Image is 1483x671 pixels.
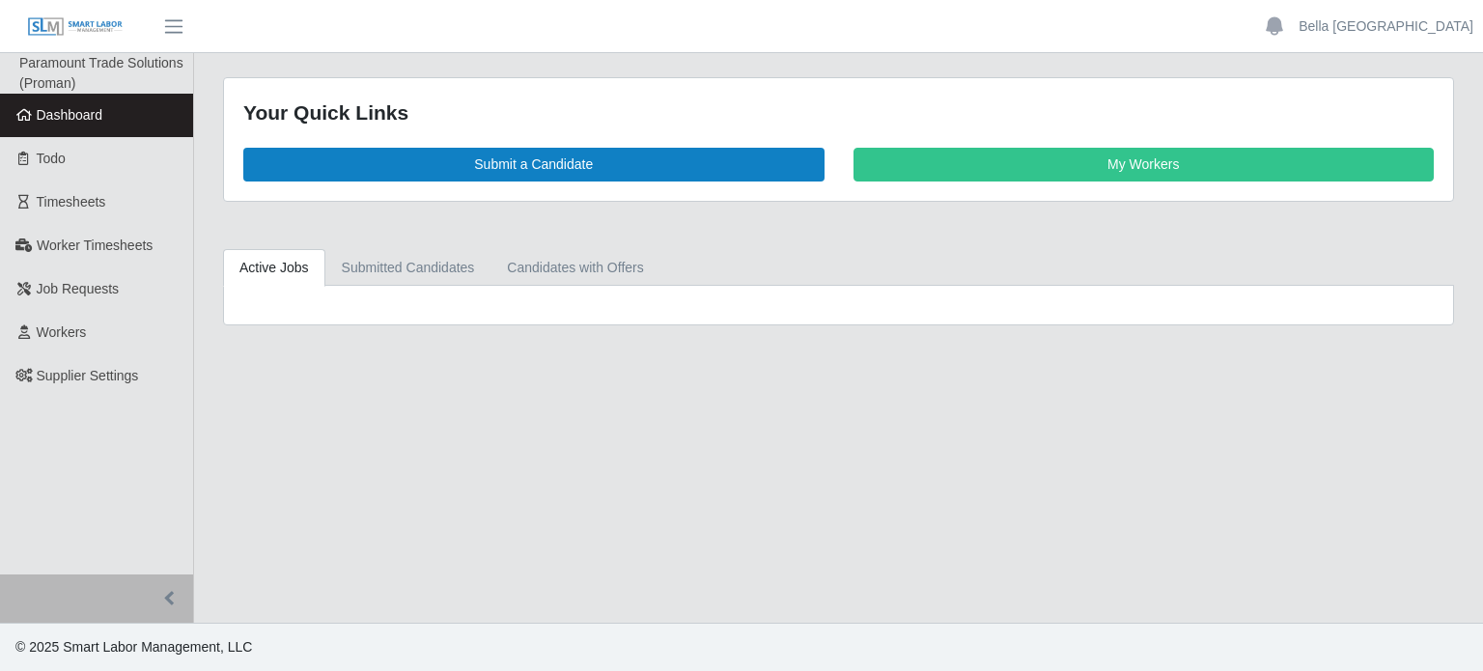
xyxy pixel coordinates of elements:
span: Workers [37,324,87,340]
span: © 2025 Smart Labor Management, LLC [15,639,252,655]
span: Supplier Settings [37,368,139,383]
span: Paramount Trade Solutions (Proman) [19,55,183,91]
span: Worker Timesheets [37,238,153,253]
a: Active Jobs [223,249,325,287]
a: Submitted Candidates [325,249,491,287]
img: SLM Logo [27,16,124,38]
span: Dashboard [37,107,103,123]
span: Todo [37,151,66,166]
span: Job Requests [37,281,120,296]
a: Submit a Candidate [243,148,825,182]
a: My Workers [853,148,1435,182]
a: Candidates with Offers [490,249,659,287]
span: Timesheets [37,194,106,210]
div: Your Quick Links [243,98,1434,128]
a: Bella [GEOGRAPHIC_DATA] [1299,16,1473,37]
